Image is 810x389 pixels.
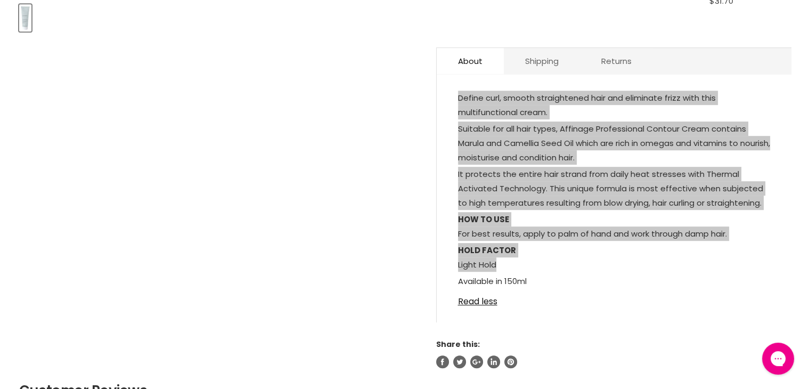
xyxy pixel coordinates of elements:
span: Define curl, smooth straightened hair and eliminate frizz with this multifunctional cream. [458,92,716,118]
p: It protects the entire hair strand from daily heat stresses with Thermal Activated Technology. Th... [458,167,770,212]
p: Available in 150ml [458,274,770,290]
span: Share this: [436,339,480,350]
strong: HOW TO USE [458,214,509,225]
button: Affinage Contour Cream [19,4,31,31]
aside: Share this: [436,339,791,368]
p: Suitable for all hair types, Affinage Professional Contour Cream contains Marula and Camellia See... [458,121,770,167]
a: Shipping [504,48,580,74]
a: Returns [580,48,653,74]
a: Read less [458,290,770,306]
div: Product thumbnails [18,1,419,31]
p: Light Hold [458,243,770,274]
img: Affinage Contour Cream [20,5,30,30]
a: About [437,48,504,74]
iframe: Gorgias live chat messenger [757,339,799,378]
p: For best results, apply to palm of hand and work through damp hair. [458,212,770,243]
strong: HOLD FACTOR [458,245,516,256]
